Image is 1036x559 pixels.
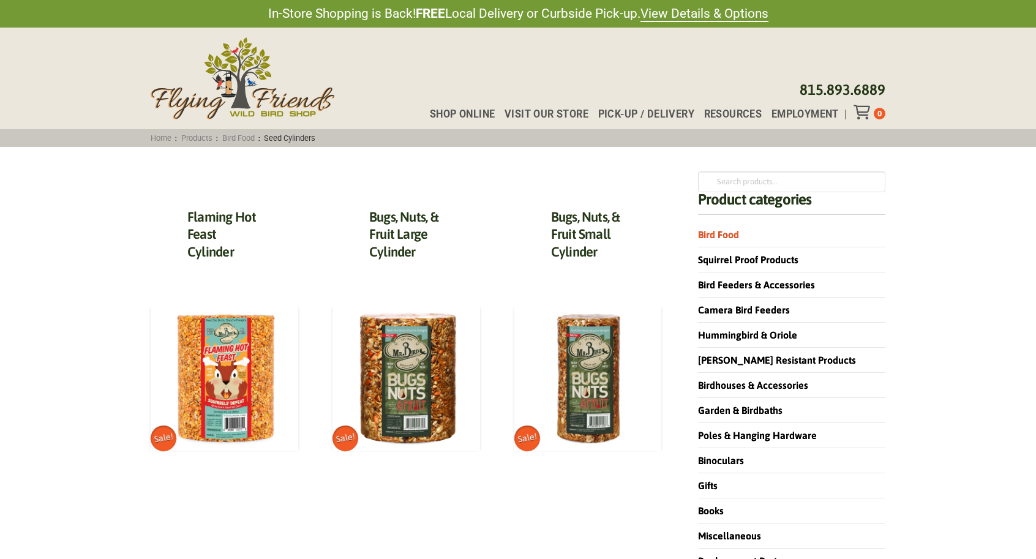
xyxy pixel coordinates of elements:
strong: FREE [416,6,445,21]
img: Flying Friends Wild Bird Shop Logo [151,37,334,119]
a: View Details & Options [640,6,768,22]
input: Search products… [698,171,885,192]
a: Bird Food [218,133,258,143]
a: Garden & Birdbaths [698,405,783,416]
span: Seed Cylinders [260,133,320,143]
a: 815.893.6889 [800,81,885,98]
a: Products [177,133,216,143]
a: Employment [762,110,839,119]
a: Flaming Hot Feast Cylinder [187,209,257,260]
div: Toggle Off Canvas Content [854,105,874,119]
span: Sale! [149,424,179,454]
a: Birdhouses & Accessories [698,380,808,391]
span: In-Store Shopping is Back! Local Delivery or Curbside Pick-up. [268,5,768,23]
a: [PERSON_NAME] Resistant Products [698,355,856,366]
a: Gifts [698,480,718,491]
a: Bird Food [698,229,739,240]
a: Shop Online [420,110,495,119]
span: 0 [877,109,882,118]
span: Pick-up / Delivery [598,110,694,119]
span: Sale! [330,424,360,454]
a: Home [147,133,176,143]
h4: Product categories [698,192,885,215]
span: Sale! [512,424,542,454]
a: Squirrel Proof Products [698,254,798,265]
a: Camera Bird Feeders [698,304,790,315]
a: Pick-up / Delivery [588,110,694,119]
a: Binoculars [698,455,744,466]
a: Hummingbird & Oriole [698,329,797,340]
span: Shop Online [430,110,495,119]
a: Bird Feeders & Accessories [698,279,815,290]
a: Bugs, Nuts, & Fruit Small Cylinder [551,209,620,260]
a: Books [698,505,724,516]
span: Employment [771,110,839,119]
a: Resources [694,110,762,119]
a: Bugs, Nuts, & Fruit Large Cylinder [369,209,438,260]
span: Visit Our Store [505,110,588,119]
a: Visit Our Store [495,110,588,119]
a: Miscellaneous [698,530,761,541]
span: Resources [704,110,762,119]
a: Poles & Hanging Hardware [698,430,817,441]
span: : : : [147,133,320,143]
